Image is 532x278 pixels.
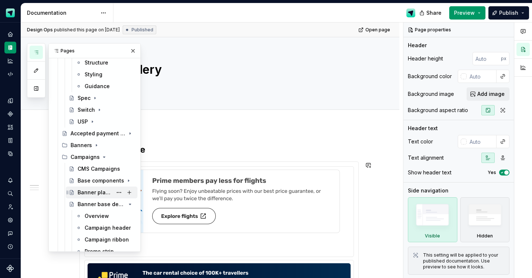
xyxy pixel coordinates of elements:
[467,135,497,148] input: Auto
[73,246,137,257] a: Promo strip
[7,265,14,272] svg: Supernova Logo
[59,151,137,163] div: Campaigns
[408,107,468,114] div: Background aspect ratio
[85,236,129,243] div: Campaign ribbon
[356,25,393,35] a: Open page
[488,6,529,20] button: Publish
[79,144,359,156] h2: eDreams Prime
[408,42,427,49] div: Header
[132,27,153,33] span: Published
[406,8,415,17] img: Design Ops
[4,201,16,213] div: Invite team
[425,233,440,239] div: Visible
[408,197,457,242] div: Visible
[66,175,137,187] a: Base components
[59,139,137,151] div: Banners
[501,56,507,62] p: px
[408,73,452,80] div: Background color
[66,92,137,104] a: Spec
[449,6,485,20] button: Preview
[85,71,102,78] div: Styling
[467,70,497,83] input: Auto
[416,6,446,20] button: Share
[78,177,124,184] div: Base components
[454,9,475,17] span: Preview
[488,170,496,176] label: Yes
[4,148,16,160] a: Data sources
[85,248,114,255] div: Promo strip
[408,90,454,98] div: Background image
[73,57,137,69] a: Structure
[4,214,16,226] a: Settings
[4,121,16,133] a: Assets
[66,187,137,198] a: Banner placements
[6,8,15,17] img: e611c74b-76fc-4ef0-bafa-dc494cd4cb8a.png
[365,27,390,33] span: Open page
[85,83,110,90] div: Guidance
[4,135,16,146] a: Storybook stories
[477,233,493,239] div: Hidden
[78,201,126,208] div: Banner base designs
[85,59,108,66] div: Structure
[4,42,16,53] a: Documentation
[78,189,112,196] div: Banner placements
[78,106,95,114] div: Switch
[4,95,16,107] a: Design tokens
[499,9,518,17] span: Publish
[73,69,137,80] a: Styling
[460,197,510,242] div: Hidden
[73,80,137,92] a: Guidance
[78,165,120,173] div: CMS Campaigns
[408,125,438,132] div: Header text
[4,28,16,40] a: Home
[4,108,16,120] a: Components
[423,252,505,270] div: This setting will be applied to your published documentation. Use preview to see how it looks.
[73,222,137,234] a: Campaign header
[66,163,137,175] a: CMS Campaigns
[408,187,449,194] div: Side navigation
[467,87,509,101] button: Add image
[408,138,433,145] div: Text color
[78,61,357,79] textarea: Banner gallery
[477,90,505,98] span: Add image
[78,94,91,102] div: Spec
[71,153,100,161] div: Campaigns
[66,104,137,116] a: Switch
[85,212,109,220] div: Overview
[4,55,16,67] a: Analytics
[473,52,501,65] input: Auto
[27,9,97,17] div: Documentation
[4,68,16,80] a: Code automation
[85,224,131,232] div: Campaign header
[73,210,137,222] a: Overview
[4,227,16,239] button: Contact support
[78,118,88,125] div: USP
[59,128,137,139] a: Accepted payment types
[49,44,140,58] div: Pages
[4,174,16,186] button: Notifications
[4,188,16,199] button: Search ⌘K
[408,154,444,161] div: Text alignment
[426,9,441,17] span: Share
[71,130,126,137] div: Accepted payment types
[66,116,137,128] a: USP
[66,198,137,210] a: Banner base designs
[54,27,120,33] div: published this page on [DATE]
[71,142,92,149] div: Banners
[73,234,137,246] a: Campaign ribbon
[408,55,443,62] div: Header height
